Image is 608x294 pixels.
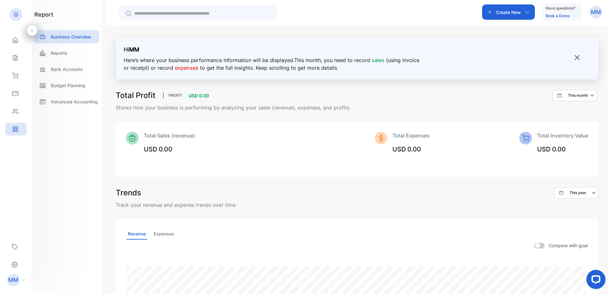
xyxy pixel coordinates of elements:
p: MM [8,276,18,284]
p: This year [570,190,586,196]
p: Total Expenses [392,132,430,139]
a: Budget Planning [34,79,99,92]
span: USD 0.00 [537,145,566,153]
p: Budget Planning [51,82,85,89]
p: G [14,10,18,19]
p: Revenue [127,228,147,240]
p: Track your revenue and expense trends over time [116,201,598,209]
p: Advanced Accounting [51,98,98,105]
span: USD 0.00 [144,145,172,153]
span: sales [372,57,384,63]
strong: MM [129,46,139,53]
span: USD 0.00 [189,93,209,98]
p: MM [591,8,601,16]
h3: Trends [116,187,141,199]
img: Icon [519,132,532,144]
a: Business Overview [34,30,99,43]
a: Bank Accounts [34,63,99,76]
p: Business Overview [51,33,91,40]
a: Advanced Accounting [34,95,99,108]
p: PROFIT [163,93,187,98]
p: Total Inventory Value [537,132,588,139]
button: This month [552,90,597,101]
p: This month [568,93,588,98]
p: Total Sales (revenue) [144,132,195,139]
a: Reports [34,46,99,59]
p: Compare with goal [549,242,588,249]
a: Book a Demo [546,13,570,18]
span: USD 0.00 [392,145,421,153]
p: Shows how your business is performing by analyzing your sales (revenue), expenses, and profits [116,104,598,111]
img: Icon [126,132,139,144]
iframe: LiveChat chat widget [581,267,608,294]
p: Hi [124,45,430,54]
img: Icon [375,132,387,144]
button: Create New [482,4,535,20]
p: Create New [496,9,521,16]
p: Bank Accounts [51,66,83,73]
p: Expenses [152,228,176,240]
p: Have questions? [546,5,575,11]
p: Reports [51,50,67,56]
h1: report [34,10,53,19]
span: expenses [175,65,198,71]
h3: Total Profit [116,90,155,101]
button: MM [590,4,602,20]
img: close [574,54,580,61]
p: Here’s where your business performance information will be displayed. This month , you need to re... [124,56,423,72]
button: This year [554,187,598,199]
